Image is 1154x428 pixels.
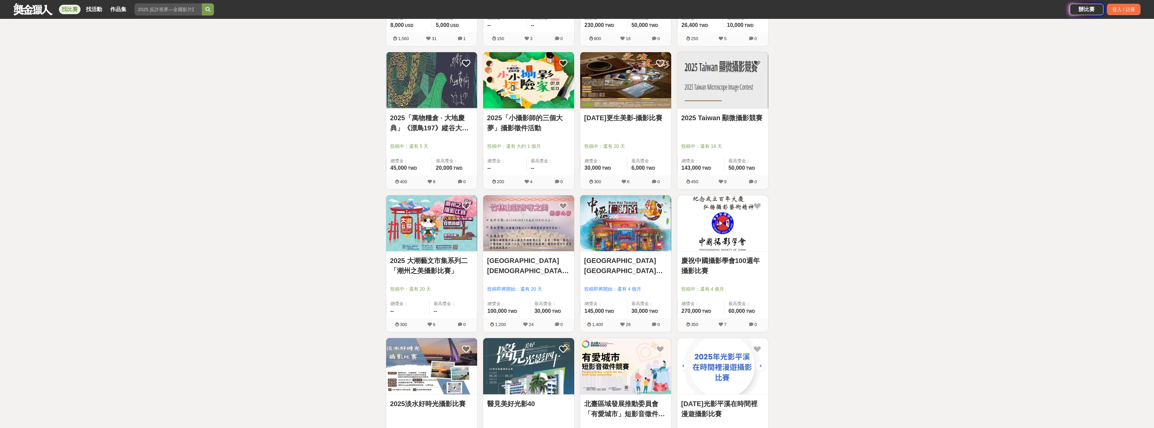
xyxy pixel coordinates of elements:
[631,158,667,164] span: 最高獎金：
[400,322,407,327] span: 300
[59,5,81,14] a: 找比賽
[391,300,426,307] span: 總獎金：
[495,322,506,327] span: 1,200
[682,22,698,28] span: 26,400
[677,195,768,252] img: Cover Image
[592,322,603,327] span: 1,400
[724,36,726,41] span: 5
[626,36,630,41] span: 16
[390,143,473,150] span: 投稿中：還有 5 天
[580,195,671,252] a: Cover Image
[391,165,407,171] span: 45,000
[463,179,466,184] span: 0
[677,338,768,395] a: Cover Image
[497,36,504,41] span: 150
[436,158,473,164] span: 最高獎金：
[390,399,473,409] a: 2025淡水好時光攝影比賽
[580,52,671,108] img: Cover Image
[453,166,462,171] span: TWD
[83,5,105,14] a: 找活動
[432,36,436,41] span: 31
[436,165,453,171] span: 20,000
[386,338,477,395] a: Cover Image
[584,286,667,293] span: 投稿即將開始：還有 4 個月
[657,36,660,41] span: 0
[681,143,764,150] span: 投稿中：還有 18 天
[487,143,570,150] span: 投稿中：還有 大約 1 個月
[682,300,720,307] span: 總獎金：
[436,22,449,28] span: 5,000
[483,338,574,394] img: Cover Image
[497,179,504,184] span: 200
[433,179,435,184] span: 8
[483,52,574,108] img: Cover Image
[744,23,753,28] span: TWD
[391,22,404,28] span: 8,000
[1070,4,1103,15] a: 辦比賽
[488,308,507,314] span: 100,000
[746,309,755,314] span: TWD
[534,308,551,314] span: 30,000
[584,399,667,419] a: 北臺區域發展推動委員會「有愛城市」短影音徵件競賽
[728,165,745,171] span: 50,000
[631,308,648,314] span: 30,000
[488,165,491,171] span: --
[580,338,671,394] img: Cover Image
[552,309,561,314] span: TWD
[405,23,413,28] span: USD
[585,165,601,171] span: 30,000
[728,300,764,307] span: 最高獎金：
[450,23,459,28] span: USD
[386,52,477,108] img: Cover Image
[434,300,473,307] span: 最高獎金：
[691,179,698,184] span: 450
[560,179,563,184] span: 0
[605,309,614,314] span: TWD
[487,256,570,276] a: [GEOGRAPHIC_DATA][DEMOGRAPHIC_DATA]之美攝影比賽
[390,113,473,133] a: 2025「萬物糧倉 · 大地慶典」《漂鳥197》縱谷大地藝術季計畫 攝影比賽
[408,166,417,171] span: TWD
[724,322,726,327] span: 7
[631,165,645,171] span: 6,000
[560,36,563,41] span: 0
[682,165,701,171] span: 143,000
[626,322,630,327] span: 28
[754,36,757,41] span: 0
[487,399,570,409] a: 醫見美好光影40
[631,300,667,307] span: 最高獎金：
[531,22,534,28] span: --
[508,309,517,314] span: TWD
[728,158,764,164] span: 最高獎金：
[728,308,745,314] span: 60,000
[657,322,660,327] span: 0
[531,165,534,171] span: --
[531,158,570,164] span: 最高獎金：
[702,166,711,171] span: TWD
[681,256,764,276] a: 慶祝中國攝影學會100週年攝影比賽
[677,52,768,108] img: Cover Image
[646,166,655,171] span: TWD
[681,399,764,419] a: [DATE]光影平溪在時間裡漫遊攝影比賽
[390,286,473,293] span: 投稿中：還有 20 天
[488,22,491,28] span: --
[386,195,477,252] img: Cover Image
[585,308,604,314] span: 145,000
[585,22,604,28] span: 230,000
[1107,4,1141,15] div: 登入 / 註冊
[727,22,744,28] span: 10,000
[594,36,601,41] span: 800
[682,158,720,164] span: 總獎金：
[483,195,574,252] img: Cover Image
[530,36,532,41] span: 3
[530,179,532,184] span: 4
[681,286,764,293] span: 投稿中：還有 4 個月
[390,256,473,276] a: 2025 大潮藝文市集系列二「潮州之美攝影比賽」
[584,143,667,150] span: 投稿中：還有 20 天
